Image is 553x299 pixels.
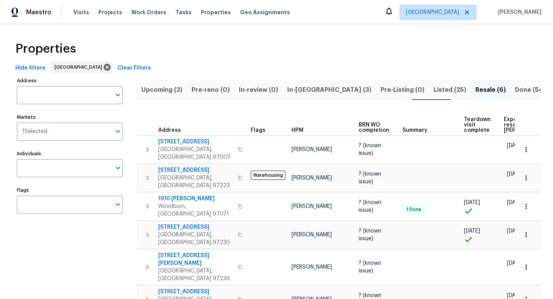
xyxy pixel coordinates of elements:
span: [DATE] [507,200,523,205]
span: In-review (0) [239,85,278,95]
span: [PERSON_NAME] [495,8,541,16]
span: Summary [402,128,427,133]
span: ? (known issue) [359,171,381,184]
button: Open [113,90,123,100]
button: Open [113,199,123,210]
button: Open [113,163,123,173]
span: Flags [251,128,265,133]
span: Address [158,128,181,133]
span: Woodburn, [GEOGRAPHIC_DATA] 97071 [158,203,233,218]
span: [PERSON_NAME] [291,232,332,238]
span: Upcoming (3) [141,85,182,95]
label: Individuals [17,151,123,156]
button: Open [113,126,123,137]
span: Pre-reno (0) [192,85,230,95]
span: [DATE] [507,228,523,234]
label: Flags [17,188,123,193]
span: Properties [201,8,231,16]
span: Maestro [26,8,51,16]
span: ? (known issue) [359,261,381,274]
span: [PERSON_NAME] [291,147,332,152]
label: Markets [17,115,123,120]
span: Done (548) [515,85,550,95]
span: [GEOGRAPHIC_DATA], [GEOGRAPHIC_DATA] 97239 [158,267,233,282]
span: Geo Assignments [240,8,290,16]
span: ? (known issue) [359,228,381,241]
span: Work Orders [131,8,166,16]
span: ? (known issue) [359,143,381,156]
span: HPM [291,128,303,133]
span: [GEOGRAPHIC_DATA], [GEOGRAPHIC_DATA] 97007 [158,146,233,161]
span: [GEOGRAPHIC_DATA], [GEOGRAPHIC_DATA] 97230 [158,231,233,246]
label: Address [17,78,123,83]
span: Expected resale [PERSON_NAME] [504,117,547,133]
span: [STREET_ADDRESS] [158,288,233,296]
span: Warehousing [251,171,285,180]
span: Teardown visit complete [464,117,491,133]
span: 1 Selected [22,128,47,135]
span: Listed (25) [434,85,466,95]
span: [GEOGRAPHIC_DATA] [406,8,459,16]
span: Properties [15,45,76,53]
button: Clear Filters [114,61,154,75]
span: [STREET_ADDRESS][PERSON_NAME] [158,252,233,267]
span: [DATE] [507,293,523,298]
span: [PERSON_NAME] [291,264,332,270]
span: [STREET_ADDRESS] [158,138,233,146]
span: [GEOGRAPHIC_DATA], [GEOGRAPHIC_DATA] 97223 [158,174,233,189]
span: ? (known issue) [359,200,381,213]
button: Hide filters [12,61,48,75]
span: Hide filters [15,63,45,73]
span: [PERSON_NAME] [291,204,332,209]
span: [DATE] [507,143,523,148]
span: Projects [98,8,122,16]
span: [DATE] [464,200,480,205]
span: 1 Done [403,206,424,213]
span: In-[GEOGRAPHIC_DATA] (3) [287,85,371,95]
span: [GEOGRAPHIC_DATA] [55,63,105,71]
span: [STREET_ADDRESS] [158,166,233,174]
span: 1910 [PERSON_NAME] [158,195,233,203]
div: [GEOGRAPHIC_DATA] [51,61,112,73]
span: BRN WO completion [359,122,389,133]
span: [PERSON_NAME] [291,175,332,181]
span: Tasks [176,10,192,15]
span: Visits [73,8,89,16]
span: [DATE] [464,228,480,234]
span: Pre-Listing (0) [381,85,424,95]
span: [DATE] [507,171,523,177]
span: Clear Filters [118,63,151,73]
span: Resale (6) [475,85,506,95]
span: [STREET_ADDRESS] [158,223,233,231]
span: [DATE] [507,261,523,266]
